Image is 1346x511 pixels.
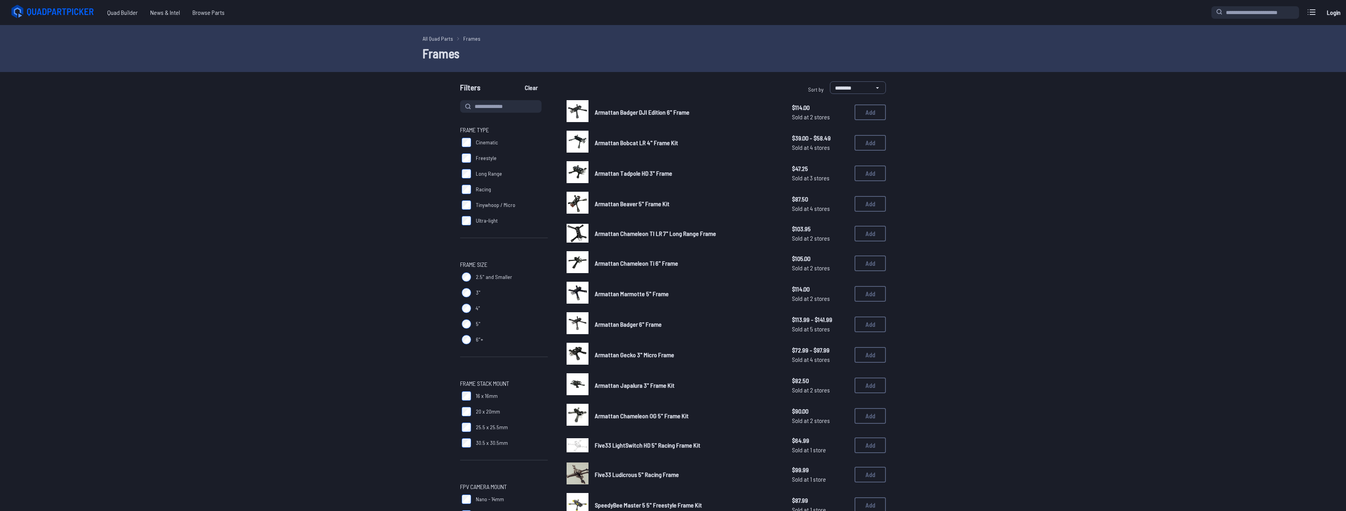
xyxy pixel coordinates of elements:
input: Tinywhoop / Micro [462,200,471,210]
img: image [567,373,588,395]
a: Armattan Gecko 3" Micro Frame [595,350,779,360]
span: $114.00 [792,103,848,112]
button: Add [855,104,886,120]
input: Nano - 14mm [462,495,471,504]
a: image [567,222,588,245]
img: image [567,100,588,122]
span: Armattan Japalura 3" Frame Kit [595,381,675,389]
span: Armattan Badger DJI Edition 6" Frame [595,108,689,116]
a: image [567,100,588,124]
a: Armattan Marmotte 5" Frame [595,289,779,299]
span: Racing [476,185,491,193]
span: Freestyle [476,154,497,162]
a: Five33 Ludicrous 5" Racing Frame [595,470,779,479]
input: 3" [462,288,471,297]
img: image [567,438,588,452]
span: Sold at 2 stores [792,263,848,273]
input: 30.5 x 30.5mm [462,438,471,448]
span: Armattan Tadpole HD 3" Frame [595,169,672,177]
span: 5" [476,320,480,328]
span: Sold at 4 stores [792,355,848,364]
a: Five33 LightSwitch HD 5" Racing Frame Kit [595,441,779,450]
img: image [567,161,588,183]
img: image [567,312,588,334]
a: Armattan Chameleon TI LR 7" Long Range Frame [595,229,779,238]
span: $99.99 [792,465,848,475]
button: Add [855,408,886,424]
span: Armattan Badger 6" Frame [595,320,662,328]
a: image [567,192,588,216]
a: image [567,161,588,185]
a: image [567,282,588,306]
span: 20 x 20mm [476,408,500,416]
h1: Frames [423,44,923,63]
span: Sold at 4 stores [792,204,848,213]
span: Sold at 2 stores [792,416,848,425]
img: image [567,251,588,273]
span: Tinywhoop / Micro [476,201,515,209]
input: 16 x 16mm [462,391,471,401]
span: Sold at 1 store [792,475,848,484]
span: Armattan Chameleon TI LR 7" Long Range Frame [595,230,716,237]
span: Sold at 2 stores [792,112,848,122]
span: $64.99 [792,436,848,445]
span: Sold at 4 stores [792,143,848,152]
span: Sold at 3 stores [792,173,848,183]
span: $103.95 [792,224,848,234]
button: Add [855,378,886,393]
span: Armattan Chameleon OG 5" Frame Kit [595,412,689,419]
span: $90.00 [792,407,848,416]
a: Armattan Chameleon OG 5" Frame Kit [595,411,779,421]
button: Add [855,467,886,482]
span: Sold at 2 stores [792,294,848,303]
a: SpeedyBee Master 5 5" Freestyle Frame Kit [595,500,779,510]
span: $114.00 [792,284,848,294]
span: $113.99 - $141.99 [792,315,848,324]
a: Armattan Chameleon Ti 6" Frame [595,259,779,268]
a: image [567,131,588,155]
button: Add [855,255,886,271]
button: Add [855,437,886,453]
span: FPV Camera Mount [460,482,507,491]
span: Frame Size [460,260,488,269]
span: Browse Parts [186,5,231,20]
a: image [567,434,588,456]
span: Five33 LightSwitch HD 5" Racing Frame Kit [595,441,700,449]
img: image [567,192,588,214]
span: Armattan Marmotte 5" Frame [595,290,669,297]
a: Armattan Bobcat LR 4" Frame Kit [595,138,779,148]
button: Add [855,286,886,302]
span: $72.99 - $97.99 [792,345,848,355]
span: Frame Type [460,125,489,135]
a: Quad Builder [101,5,144,20]
a: News & Intel [144,5,186,20]
button: Add [855,347,886,363]
img: image [567,224,588,243]
a: Armattan Tadpole HD 3" Frame [595,169,779,178]
span: Frame Stack Mount [460,379,509,388]
a: image [567,373,588,398]
span: Sold at 5 stores [792,324,848,334]
span: $87.99 [792,496,848,505]
span: Sort by [808,86,824,93]
select: Sort by [830,81,886,94]
a: Armattan Badger 6" Frame [595,320,779,329]
input: Racing [462,185,471,194]
span: $39.00 - $58.49 [792,133,848,143]
a: Login [1324,5,1343,20]
img: image [567,404,588,426]
span: Five33 Ludicrous 5" Racing Frame [595,471,679,478]
button: Add [855,196,886,212]
a: image [567,251,588,275]
a: Armattan Badger DJI Edition 6" Frame [595,108,779,117]
input: Long Range [462,169,471,178]
input: Cinematic [462,138,471,147]
span: Armattan Gecko 3" Micro Frame [595,351,674,358]
input: 5" [462,319,471,329]
button: Clear [518,81,544,94]
button: Add [855,166,886,181]
a: image [567,462,588,487]
span: $82.50 [792,376,848,385]
span: Armattan Beaver 5" Frame Kit [595,200,669,207]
